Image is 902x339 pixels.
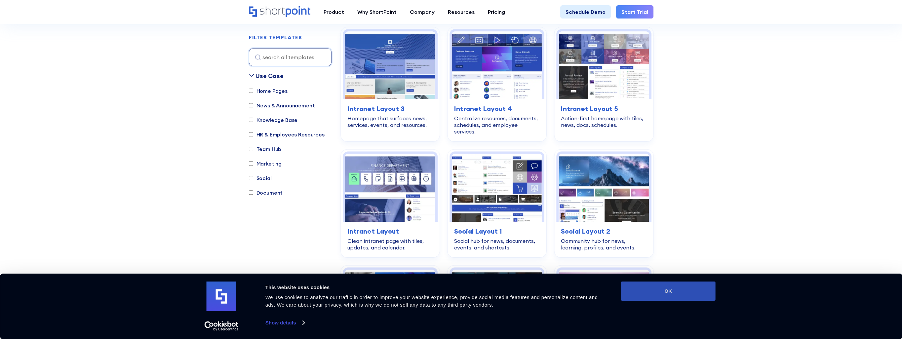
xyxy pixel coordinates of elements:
a: Start Trial [616,5,653,19]
div: Company [410,8,435,16]
a: Show details [265,318,304,328]
a: Company [403,5,441,19]
input: HR & Employees Resources [249,132,253,137]
span: We use cookies to analyze our traffic in order to improve your website experience, provide social... [265,294,598,308]
label: Knowledge Base [249,116,298,124]
a: Social Layout 2 – SharePoint Community Site: Community hub for news, learning, profiles, and even... [554,149,653,257]
h3: Intranet Layout [347,226,433,236]
div: Product [324,8,344,16]
img: Social Layout 1 – SharePoint Social Intranet Template: Social hub for news, documents, events, an... [452,154,542,221]
div: Social hub for news, documents, events, and shortcuts. [454,238,540,251]
a: Social Layout 1 – SharePoint Social Intranet Template: Social hub for news, documents, events, an... [448,149,546,257]
img: logo [207,282,236,311]
div: Community hub for news, learning, profiles, and events. [561,238,647,251]
label: Social [249,174,272,182]
button: OK [621,282,716,301]
input: News & Announcement [249,103,253,108]
img: Intranet Layout 3 – SharePoint Homepage Template: Homepage that surfaces news, services, events, ... [345,31,435,99]
label: News & Announcement [249,101,315,109]
a: Resources [441,5,481,19]
div: Clean intranet page with tiles, updates, and calendar. [347,238,433,251]
input: Social [249,176,253,180]
h3: Social Layout 2 [561,226,647,236]
div: Homepage that surfaces news, services, events, and resources. [347,115,433,128]
div: Resources [448,8,475,16]
input: Team Hub [249,147,253,151]
a: Usercentrics Cookiebot - opens in a new window [192,321,250,331]
input: Marketing [249,162,253,166]
label: Team Hub [249,145,282,153]
div: This website uses cookies [265,283,606,291]
label: Document [249,189,283,197]
a: Pricing [481,5,512,19]
input: Document [249,191,253,195]
div: Pricing [488,8,505,16]
a: Why ShortPoint [351,5,403,19]
img: News Portal 2 – SharePoint News Post Template: Deliver company news, updates, and announcements e... [452,270,542,337]
h3: Intranet Layout 5 [561,104,647,114]
a: Intranet Layout 4 – Intranet Page Template: Centralize resources, documents, schedules, and emplo... [448,27,546,141]
img: Marketing 2 – SharePoint Online Communication Site: Centralize company news, events, highlights, ... [345,270,435,337]
label: HR & Employees Resources [249,131,325,138]
a: Home [249,6,310,18]
div: Use Case [255,71,284,80]
input: Home Pages [249,89,253,93]
div: FILTER TEMPLATES [249,35,302,40]
h3: Intranet Layout 4 [454,104,540,114]
img: Intranet Layout – SharePoint Page Design: Clean intranet page with tiles, updates, and calendar. [345,154,435,221]
h3: Intranet Layout 3 [347,104,433,114]
a: Intranet Layout – SharePoint Page Design: Clean intranet page with tiles, updates, and calendar.I... [341,149,440,257]
label: Home Pages [249,87,288,95]
div: Centralize resources, documents, schedules, and employee services. [454,115,540,135]
a: Intranet Layout 3 – SharePoint Homepage Template: Homepage that surfaces news, services, events, ... [341,27,440,141]
a: Intranet Layout 5 – SharePoint Page Template: Action-first homepage with tiles, news, docs, sched... [554,27,653,141]
div: Why ShortPoint [357,8,397,16]
img: Intranet Layout 4 – Intranet Page Template: Centralize resources, documents, schedules, and emplo... [452,31,542,99]
img: Social Layout 2 – SharePoint Community Site: Community hub for news, learning, profiles, and events. [559,154,649,221]
img: Intranet Layout 5 – SharePoint Page Template: Action-first homepage with tiles, news, docs, sched... [559,31,649,99]
a: Product [317,5,351,19]
a: Schedule Demo [560,5,611,19]
input: search all templates [249,48,332,66]
div: Action-first homepage with tiles, news, docs, schedules. [561,115,647,128]
input: Knowledge Base [249,118,253,122]
label: Marketing [249,160,282,168]
img: Together – Intranet Homepage Template: Modern hub for news, documents, events, and shortcuts. [559,270,649,337]
h3: Social Layout 1 [454,226,540,236]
